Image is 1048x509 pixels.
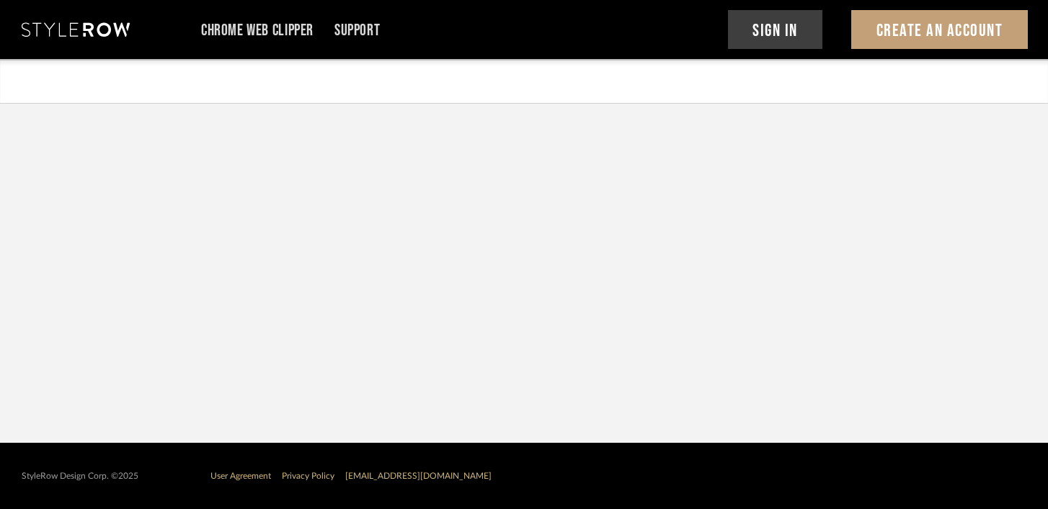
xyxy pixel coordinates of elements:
a: [EMAIL_ADDRESS][DOMAIN_NAME] [345,472,492,480]
a: Support [334,24,380,37]
a: Privacy Policy [282,472,334,480]
button: Sign In [728,10,823,49]
div: StyleRow Design Corp. ©2025 [22,471,138,482]
button: Create An Account [851,10,1028,49]
a: Chrome Web Clipper [201,24,314,37]
a: User Agreement [210,472,271,480]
